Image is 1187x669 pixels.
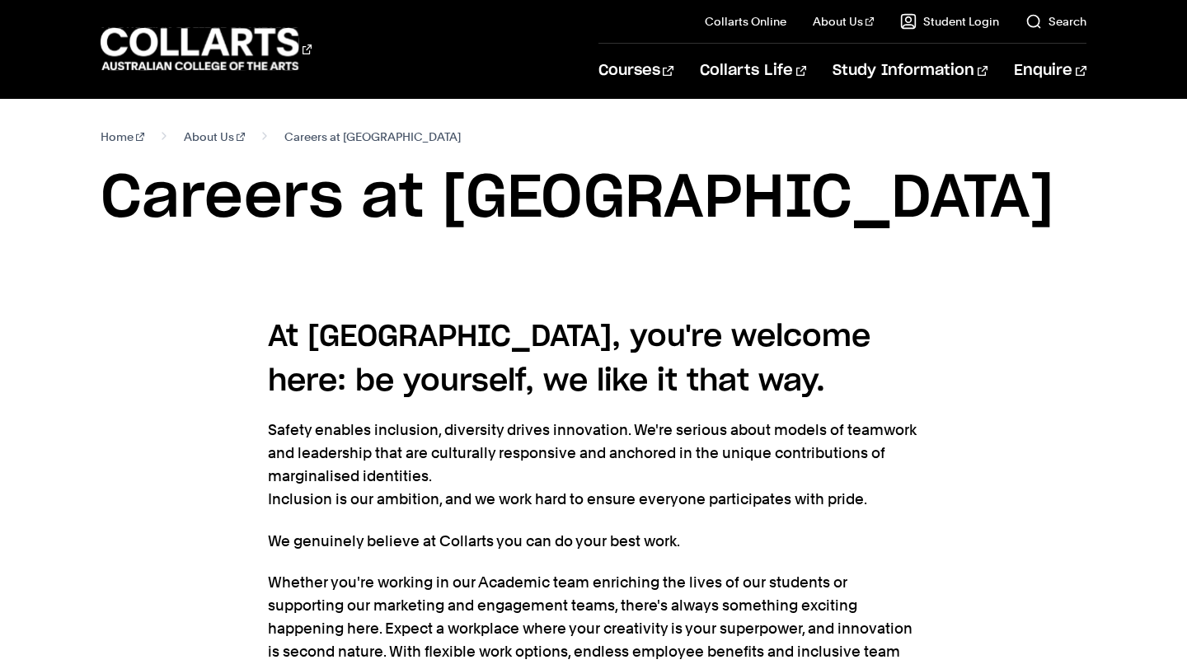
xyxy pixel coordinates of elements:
a: Study Information [833,44,988,98]
a: Courses [598,44,673,98]
p: We genuinely believe at Collarts you can do your best work. [268,530,919,553]
span: Careers at [GEOGRAPHIC_DATA] [284,125,462,148]
a: Home [101,125,144,148]
a: Collarts Life [700,44,806,98]
h4: At [GEOGRAPHIC_DATA], you're welcome here: be yourself, we like it that way. [268,315,919,404]
a: Search [1025,13,1086,30]
a: About Us [813,13,874,30]
h1: Careers at [GEOGRAPHIC_DATA] [101,161,1086,236]
div: Go to homepage [101,26,312,73]
a: Student Login [900,13,999,30]
p: Safety enables inclusion, diversity drives innovation. We're serious about models of teamwork and... [268,419,919,511]
a: Collarts Online [705,13,786,30]
a: Enquire [1014,44,1086,98]
a: About Us [184,125,245,148]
